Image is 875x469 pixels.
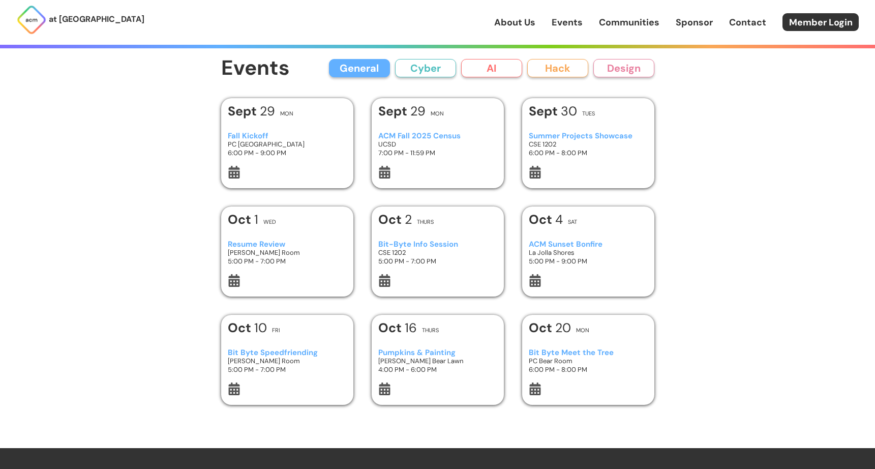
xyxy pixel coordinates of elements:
h3: Fall Kickoff [228,132,346,140]
h3: 6:00 PM - 8:00 PM [529,149,647,157]
a: Contact [729,16,766,29]
h3: ACM Sunset Bonfire [529,240,647,249]
h2: Mon [280,111,293,116]
h3: Bit Byte Speedfriending [228,348,346,357]
h2: Thurs [417,219,434,225]
a: Sponsor [676,16,713,29]
h3: [PERSON_NAME] Room [228,357,346,365]
h3: La Jolla Shores [529,248,647,257]
h3: Bit Byte Meet the Tree [529,348,647,357]
h2: Mon [576,328,589,333]
h3: 4:00 PM - 6:00 PM [378,365,497,374]
img: ACM Logo [16,5,47,35]
b: Sept [378,103,410,120]
h3: 5:00 PM - 9:00 PM [529,257,647,266]
b: Oct [378,211,405,228]
b: Oct [529,211,555,228]
h3: [PERSON_NAME] Room [228,248,346,257]
h3: PC Bear Room [529,357,647,365]
b: Oct [378,319,405,336]
button: Cyber [395,59,456,77]
button: Hack [527,59,588,77]
h3: 5:00 PM - 7:00 PM [228,365,346,374]
b: Sept [529,103,561,120]
h3: UCSD [378,140,497,149]
h3: 6:00 PM - 8:00 PM [529,365,647,374]
h1: 1 [228,213,258,226]
h1: 29 [378,105,426,118]
h1: Events [221,57,290,80]
h3: [PERSON_NAME] Bear Lawn [378,357,497,365]
h3: CSE 1202 [378,248,497,257]
h3: Bit-Byte Info Session [378,240,497,249]
button: AI [461,59,522,77]
p: at [GEOGRAPHIC_DATA] [49,13,144,26]
b: Sept [228,103,260,120]
h3: Summer Projects Showcase [529,132,647,140]
a: Member Login [782,13,859,31]
h2: Fri [272,328,280,333]
h3: Resume Review [228,240,346,249]
button: General [329,59,390,77]
h1: 20 [529,321,571,334]
b: Oct [228,319,254,336]
a: About Us [494,16,535,29]
h3: ACM Fall 2025 Census [378,132,497,140]
button: Design [593,59,654,77]
h3: 5:00 PM - 7:00 PM [378,257,497,266]
h3: 7:00 PM - 11:59 PM [378,149,497,157]
h1: 4 [529,213,563,226]
h1: 30 [529,105,577,118]
a: at [GEOGRAPHIC_DATA] [16,5,144,35]
h3: CSE 1202 [529,140,647,149]
h3: 5:00 PM - 7:00 PM [228,257,346,266]
b: Oct [529,319,555,336]
h3: PC [GEOGRAPHIC_DATA] [228,140,346,149]
h2: Sat [568,219,577,225]
h2: Mon [431,111,444,116]
h2: Wed [263,219,276,225]
a: Events [552,16,583,29]
h2: Tues [582,111,595,116]
h3: 6:00 PM - 9:00 PM [228,149,346,157]
h1: 2 [378,213,412,226]
b: Oct [228,211,254,228]
h1: 16 [378,321,417,334]
h2: Thurs [422,328,439,333]
h1: 10 [228,321,267,334]
h1: 29 [228,105,275,118]
h3: Pumpkins & Painting [378,348,497,357]
a: Communities [599,16,659,29]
